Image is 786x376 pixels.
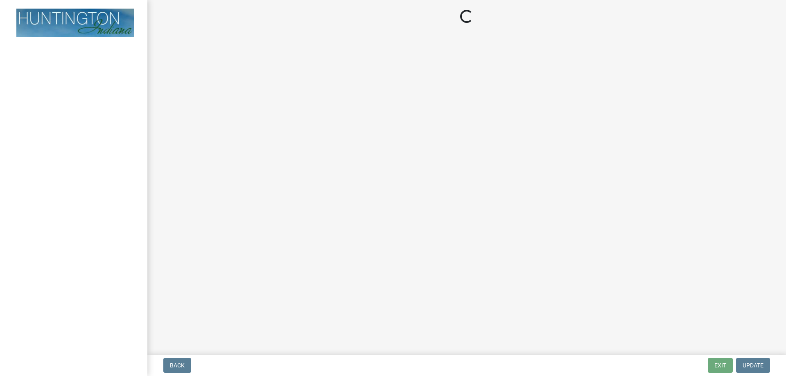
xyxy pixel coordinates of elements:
button: Back [163,358,191,373]
span: Update [743,362,763,369]
button: Update [736,358,770,373]
img: Huntington County, Indiana [16,9,134,37]
button: Exit [708,358,733,373]
span: Back [170,362,185,369]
